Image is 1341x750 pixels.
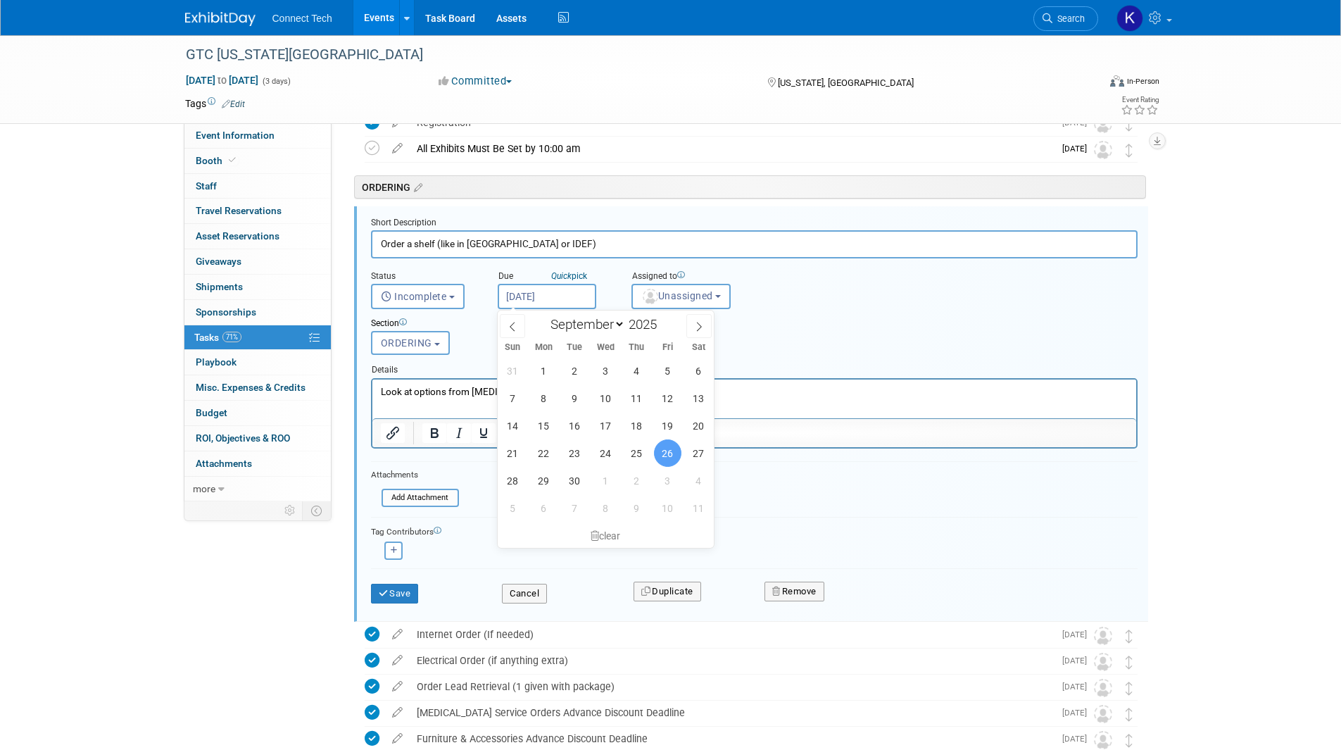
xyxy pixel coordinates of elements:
[498,524,714,548] div: clear
[302,501,331,520] td: Toggle Event Tabs
[1062,708,1094,718] span: [DATE]
[1062,656,1094,665] span: [DATE]
[592,439,619,467] span: September 24, 2025
[196,130,275,141] span: Event Information
[561,412,588,439] span: September 16, 2025
[1121,96,1159,104] div: Event Rating
[196,256,241,267] span: Giveaways
[261,77,291,86] span: (3 days)
[196,306,256,318] span: Sponsorships
[193,483,215,494] span: more
[196,356,237,368] span: Playbook
[499,385,527,412] span: September 7, 2025
[385,628,410,641] a: edit
[652,343,683,352] span: Fri
[185,12,256,26] img: ExhibitDay
[371,217,1138,230] div: Short Description
[685,494,712,522] span: October 11, 2025
[623,357,650,385] span: September 4, 2025
[1126,630,1133,643] i: Move task
[410,623,1054,646] div: Internet Order (If needed)
[654,357,681,385] span: September 5, 2025
[621,343,652,352] span: Thu
[196,407,227,418] span: Budget
[544,315,625,333] select: Month
[381,337,432,349] span: ORDERING
[551,271,572,281] i: Quick
[385,142,410,155] a: edit
[371,584,419,604] button: Save
[371,270,477,284] div: Status
[623,439,650,467] span: September 25, 2025
[1015,73,1160,94] div: Event Format
[196,180,217,192] span: Staff
[502,584,547,604] button: Cancel
[530,439,558,467] span: September 22, 2025
[372,380,1136,418] iframe: Rich Text Area
[371,358,1138,377] div: Details
[1094,705,1112,723] img: Unassigned
[184,426,331,451] a: ROI, Objectives & ROO
[184,350,331,375] a: Playbook
[385,680,410,693] a: edit
[498,270,610,284] div: Due
[548,270,590,282] a: Quickpick
[381,291,447,302] span: Incomplete
[590,343,621,352] span: Wed
[641,290,713,301] span: Unassigned
[1062,144,1094,154] span: [DATE]
[559,343,590,352] span: Tue
[371,469,459,481] div: Attachments
[434,74,517,89] button: Committed
[184,275,331,299] a: Shipments
[410,701,1054,725] div: [MEDICAL_DATA] Service Orders Advance Discount Deadline
[194,332,241,343] span: Tasks
[592,494,619,522] span: October 8, 2025
[184,451,331,476] a: Attachments
[1094,141,1112,159] img: Unassigned
[371,230,1138,258] input: Name of task or a short description
[472,423,496,443] button: Underline
[184,199,331,223] a: Travel Reservations
[196,205,282,216] span: Travel Reservations
[530,357,558,385] span: September 1, 2025
[181,42,1077,68] div: GTC [US_STATE][GEOGRAPHIC_DATA]
[1116,5,1143,32] img: Kara Price
[196,432,290,444] span: ROI, Objectives & ROO
[385,706,410,719] a: edit
[371,318,1072,331] div: Section
[184,224,331,249] a: Asset Reservations
[184,401,331,425] a: Budget
[385,654,410,667] a: edit
[528,343,559,352] span: Mon
[1062,734,1094,744] span: [DATE]
[654,412,681,439] span: September 19, 2025
[683,343,714,352] span: Sat
[215,75,229,86] span: to
[371,284,465,309] button: Incomplete
[623,467,650,494] span: October 2, 2025
[385,732,410,745] a: edit
[1126,76,1159,87] div: In-Person
[222,99,245,109] a: Edit
[185,74,259,87] span: [DATE] [DATE]
[1126,708,1133,721] i: Move task
[184,300,331,325] a: Sponsorships
[1126,144,1133,157] i: Move task
[196,382,306,393] span: Misc. Expenses & Credits
[499,439,527,467] span: September 21, 2025
[561,357,588,385] span: September 2, 2025
[381,423,405,443] button: Insert/edit link
[410,180,422,194] a: Edit sections
[499,412,527,439] span: September 14, 2025
[371,331,451,355] button: ORDERING
[1033,6,1098,31] a: Search
[654,494,681,522] span: October 10, 2025
[561,467,588,494] span: September 30, 2025
[184,149,331,173] a: Booth
[654,385,681,412] span: September 12, 2025
[685,385,712,412] span: September 13, 2025
[561,494,588,522] span: October 7, 2025
[1126,734,1133,747] i: Move task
